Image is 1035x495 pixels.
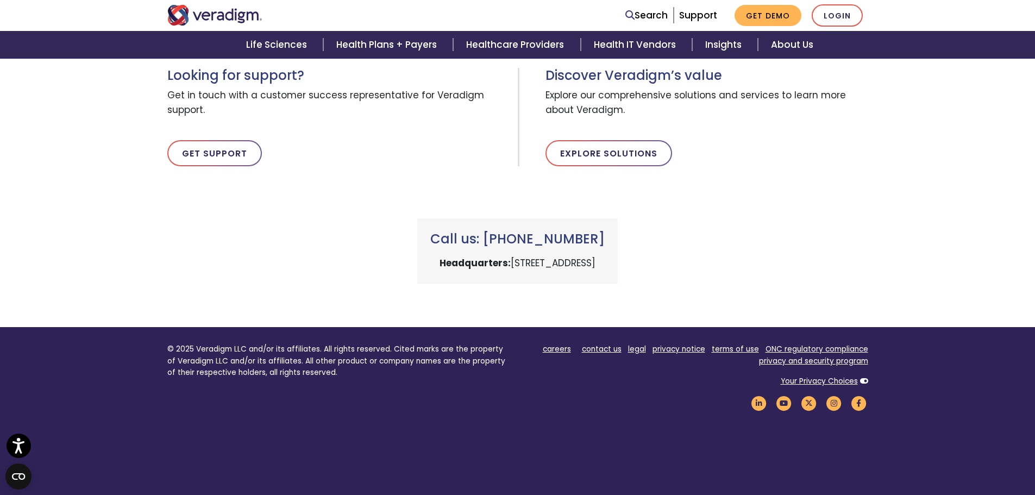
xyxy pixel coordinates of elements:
a: Get Demo [735,5,801,26]
a: Veradigm Twitter Link [800,398,818,408]
a: Login [812,4,863,27]
a: legal [628,344,646,354]
a: terms of use [712,344,759,354]
a: Veradigm LinkedIn Link [750,398,768,408]
a: contact us [582,344,622,354]
a: Search [625,8,668,23]
span: Get in touch with a customer success representative for Veradigm support. [167,84,510,123]
a: Veradigm Instagram Link [825,398,843,408]
strong: Headquarters: [440,256,511,270]
p: [STREET_ADDRESS] [430,256,605,271]
button: Open CMP widget [5,463,32,490]
a: Veradigm Facebook Link [850,398,868,408]
span: Explore our comprehensive solutions and services to learn more about Veradigm. [545,84,868,123]
a: About Us [758,31,826,59]
a: privacy notice [653,344,705,354]
a: Healthcare Providers [453,31,580,59]
a: Health IT Vendors [581,31,692,59]
a: Get Support [167,140,262,166]
a: Life Sciences [233,31,323,59]
a: ONC regulatory compliance [766,344,868,354]
h3: Looking for support? [167,68,510,84]
img: Veradigm logo [167,5,262,26]
a: careers [543,344,571,354]
a: Explore Solutions [545,140,672,166]
p: © 2025 Veradigm LLC and/or its affiliates. All rights reserved. Cited marks are the property of V... [167,343,510,379]
a: privacy and security program [759,356,868,366]
a: Support [679,9,717,22]
h3: Discover Veradigm’s value [545,68,868,84]
a: Insights [692,31,758,59]
a: Veradigm YouTube Link [775,398,793,408]
h3: Call us: [PHONE_NUMBER] [430,231,605,247]
a: Your Privacy Choices [781,376,858,386]
a: Health Plans + Payers [323,31,453,59]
